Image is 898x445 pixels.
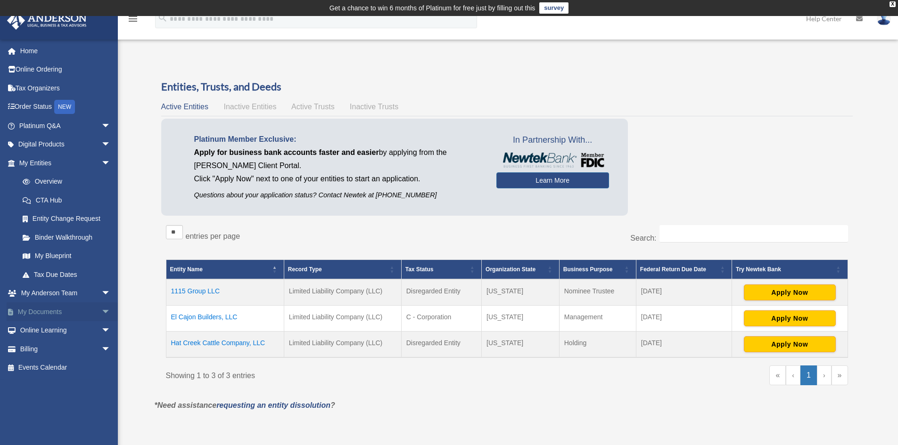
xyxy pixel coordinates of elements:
[405,266,434,273] span: Tax Status
[101,284,120,303] span: arrow_drop_down
[194,133,482,146] p: Platinum Member Exclusive:
[101,302,120,322] span: arrow_drop_down
[170,266,203,273] span: Entity Name
[166,332,284,358] td: Hat Creek Cattle Company, LLC
[496,172,609,188] a: Learn More
[800,365,817,385] a: 1
[166,365,500,382] div: Showing 1 to 3 of 3 entries
[7,154,120,172] a: My Entitiesarrow_drop_down
[101,116,120,136] span: arrow_drop_down
[744,336,836,352] button: Apply Now
[101,321,120,340] span: arrow_drop_down
[501,153,604,168] img: NewtekBankLogoSM.png
[7,302,125,321] a: My Documentsarrow_drop_down
[786,365,800,385] a: Previous
[401,332,481,358] td: Disregarded Entity
[744,310,836,326] button: Apply Now
[13,172,115,191] a: Overview
[101,154,120,173] span: arrow_drop_down
[7,340,125,358] a: Billingarrow_drop_down
[13,191,120,210] a: CTA Hub
[194,172,482,186] p: Click "Apply Now" next to one of your entities to start an application.
[563,266,613,273] span: Business Purpose
[13,265,120,284] a: Tax Due Dates
[284,306,401,332] td: Limited Liability Company (LLC)
[636,260,732,280] th: Federal Return Due Date: Activate to sort
[127,16,139,24] a: menu
[559,332,636,358] td: Holding
[890,1,896,7] div: close
[194,148,379,156] span: Apply for business bank accounts faster and easier
[769,365,786,385] a: First
[166,260,284,280] th: Entity Name: Activate to invert sorting
[127,13,139,24] i: menu
[13,228,120,247] a: Binder Walkthrough
[559,260,636,280] th: Business Purpose: Activate to sort
[291,103,335,111] span: Active Trusts
[7,60,125,79] a: Online Ordering
[216,401,330,409] a: requesting an entity dissolution
[559,306,636,332] td: Management
[636,332,732,358] td: [DATE]
[7,79,125,97] a: Tax Organizers
[194,189,482,201] p: Questions about your application status? Contact Newtek at [PHONE_NUMBER]
[482,279,560,306] td: [US_STATE]
[284,279,401,306] td: Limited Liability Company (LLC)
[284,332,401,358] td: Limited Liability Company (LLC)
[401,306,481,332] td: C - Corporation
[194,146,482,172] p: by applying from the [PERSON_NAME] Client Portal.
[155,401,335,409] em: *Need assistance ?
[482,306,560,332] td: [US_STATE]
[157,13,168,23] i: search
[482,332,560,358] td: [US_STATE]
[7,41,125,60] a: Home
[4,11,90,30] img: Anderson Advisors Platinum Portal
[7,321,125,340] a: Online Learningarrow_drop_down
[54,100,75,114] div: NEW
[288,266,322,273] span: Record Type
[832,365,848,385] a: Last
[401,279,481,306] td: Disregarded Entity
[630,234,656,242] label: Search:
[161,103,208,111] span: Active Entities
[496,133,609,148] span: In Partnership With...
[636,306,732,332] td: [DATE]
[13,210,120,228] a: Entity Change Request
[350,103,398,111] span: Inactive Trusts
[636,279,732,306] td: [DATE]
[539,2,568,14] a: survey
[877,12,891,25] img: User Pic
[101,340,120,359] span: arrow_drop_down
[330,2,536,14] div: Get a chance to win 6 months of Platinum for free just by filling out this
[7,358,125,377] a: Events Calendar
[486,266,536,273] span: Organization State
[817,365,832,385] a: Next
[7,97,125,117] a: Order StatusNEW
[284,260,401,280] th: Record Type: Activate to sort
[7,116,125,135] a: Platinum Q&Aarrow_drop_down
[744,284,836,300] button: Apply Now
[559,279,636,306] td: Nominee Trustee
[101,135,120,154] span: arrow_drop_down
[13,247,120,266] a: My Blueprint
[166,279,284,306] td: 1115 Group LLC
[7,284,125,303] a: My Anderson Teamarrow_drop_down
[401,260,481,280] th: Tax Status: Activate to sort
[186,232,240,240] label: entries per page
[640,266,706,273] span: Federal Return Due Date
[482,260,560,280] th: Organization State: Activate to sort
[223,103,276,111] span: Inactive Entities
[166,306,284,332] td: El Cajon Builders, LLC
[732,260,848,280] th: Try Newtek Bank : Activate to sort
[161,80,853,94] h3: Entities, Trusts, and Deeds
[736,264,833,275] div: Try Newtek Bank
[7,135,125,154] a: Digital Productsarrow_drop_down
